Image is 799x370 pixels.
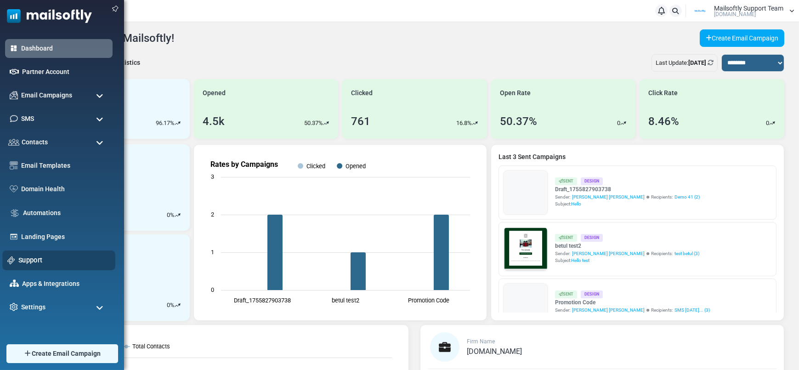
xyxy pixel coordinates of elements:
[234,297,291,304] text: Draft_1755827903738
[766,119,769,128] p: 0
[21,232,108,242] a: Landing Pages
[210,160,278,169] text: Rates by Campaigns
[571,201,581,206] span: Hello
[572,307,645,313] span: [PERSON_NAME] [PERSON_NAME]
[10,91,18,99] img: campaigns-icon.png
[408,297,449,304] text: Promotion Code
[648,88,678,98] span: Click Rate
[351,88,373,98] span: Clicked
[571,258,589,263] span: Hello test
[674,250,699,257] a: test betul (3)
[211,173,214,180] text: 3
[572,194,645,200] span: [PERSON_NAME] [PERSON_NAME]
[22,67,108,77] a: Partner Account
[121,187,197,194] strong: Shop Now and Save Big!
[167,211,181,220] div: %
[203,113,225,130] div: 4.5k
[41,159,276,174] h1: Test {(email)}
[689,4,712,18] img: User Logo
[581,177,603,185] div: Design
[7,256,15,264] img: support-icon.svg
[32,349,101,359] span: Create Email Campaign
[306,163,325,170] text: Clicked
[48,241,269,250] p: Lorem ipsum dolor sit amet, consectetur adipiscing elit, sed do eiusmod tempor incididunt
[555,290,577,298] div: Sent
[648,113,679,130] div: 8.46%
[112,182,206,199] a: Shop Now and Save Big!
[132,343,170,350] text: Total Contacts
[652,54,718,72] div: Last Update:
[10,233,18,241] img: landing_pages.svg
[156,119,175,128] p: 96.17%
[555,200,700,207] div: Subject:
[23,208,108,218] a: Automations
[21,91,72,100] span: Email Campaigns
[674,194,700,200] a: Demo 41 (2)
[18,255,110,265] a: Support
[714,5,783,11] span: Mailsoftly Support Team
[555,298,710,307] a: Promotion Code
[167,211,170,220] p: 0
[689,4,794,18] a: User Logo Mailsoftly Support Team [DOMAIN_NAME]
[555,177,577,185] div: Sent
[555,257,699,264] div: Subject:
[708,59,714,66] a: Refresh Stats
[21,114,34,124] span: SMS
[572,250,645,257] span: [PERSON_NAME] [PERSON_NAME]
[581,234,603,242] div: Design
[555,185,700,194] a: Draft_1755827903738
[467,348,522,355] a: [DOMAIN_NAME]
[10,161,18,170] img: email-templates-icon.svg
[10,303,18,311] img: settings-icon.svg
[304,119,323,128] p: 50.37%
[674,307,710,313] a: SMS [DATE]... (3)
[10,44,18,52] img: dashboard-icon-active.svg
[22,279,108,289] a: Apps & Integrations
[201,152,479,313] svg: Rates by Campaigns
[10,185,18,193] img: domain-health-icon.svg
[555,194,700,200] div: Sender: Recipients:
[714,11,756,17] span: [DOMAIN_NAME]
[203,88,226,98] span: Opened
[21,302,45,312] span: Settings
[211,286,214,293] text: 0
[22,137,48,147] span: Contacts
[467,338,495,345] span: Firm Name
[8,139,19,145] img: contacts-icon.svg
[211,211,214,218] text: 2
[456,119,472,128] p: 16.8%
[555,234,577,242] div: Sent
[141,217,176,225] strong: Follow Us
[21,44,108,53] a: Dashboard
[21,161,108,171] a: Email Templates
[467,347,522,356] span: [DOMAIN_NAME]
[500,113,537,130] div: 50.37%
[10,114,18,123] img: sms-icon.png
[581,290,603,298] div: Design
[555,242,699,250] a: betul test2
[10,208,20,218] img: workflow.svg
[211,249,214,256] text: 1
[688,59,706,66] b: [DATE]
[167,301,181,310] div: %
[21,184,108,194] a: Domain Health
[617,119,620,128] p: 0
[500,88,531,98] span: Open Rate
[499,152,776,162] a: Last 3 Sent Campaigns
[555,250,699,257] div: Sender: Recipients:
[555,307,710,313] div: Sender: Recipients:
[351,113,370,130] div: 761
[346,163,366,170] text: Opened
[167,301,170,310] p: 0
[332,297,359,304] text: betul test2
[700,29,784,47] a: Create Email Campaign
